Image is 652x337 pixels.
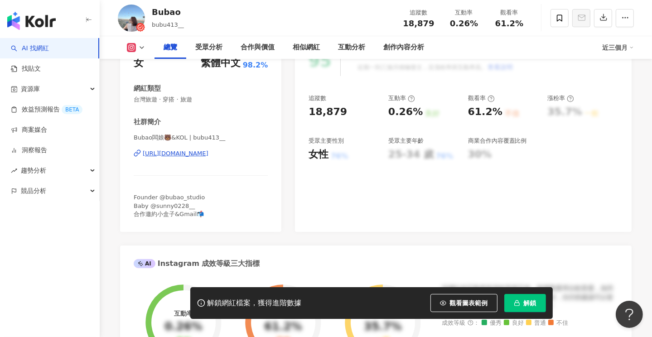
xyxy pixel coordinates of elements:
div: 受眾分析 [195,42,222,53]
div: 0.26% [388,105,423,119]
span: rise [11,168,17,174]
a: 商案媒合 [11,125,47,135]
div: 網紅類型 [134,84,161,93]
div: 社群簡介 [134,117,161,127]
span: 普通 [526,320,546,327]
span: 61.2% [495,19,523,28]
span: 良好 [504,320,524,327]
span: 趨勢分析 [21,160,46,181]
span: 台灣旅遊 · 穿搭 · 旅遊 [134,96,268,104]
a: [URL][DOMAIN_NAME] [134,149,268,158]
img: logo [7,12,56,30]
div: 該網紅的互動率和漲粉率都不錯，唯獨觀看率比較普通，為同等級的網紅的中低等級，效果不一定會好，但仍然建議可以發包開箱類型的案型，應該會比較有成效！ [442,284,618,311]
span: 98.2% [243,60,268,70]
div: 繁體中文 [201,56,241,70]
div: Instagram 成效等級三大指標 [134,259,260,269]
div: 0.26% [164,321,202,333]
span: 優秀 [482,320,502,327]
span: 18,879 [403,19,434,28]
div: 觀看率 [468,94,495,102]
div: 互動分析 [338,42,365,53]
a: 洞察報告 [11,146,47,155]
div: 追蹤數 [309,94,326,102]
div: 互動率 [388,94,415,102]
span: 解鎖 [524,299,536,307]
a: 找貼文 [11,64,41,73]
div: 女 [134,56,144,70]
span: Bubao闆娘🐻&KOL | bubu413__ [134,134,268,142]
div: 相似網紅 [293,42,320,53]
div: Bubao [152,6,184,18]
div: 總覽 [164,42,177,53]
div: [URL][DOMAIN_NAME] [143,149,208,158]
div: 61.2% [264,321,302,333]
div: 成效等級 ： [442,320,618,327]
button: 觀看圖表範例 [430,294,497,312]
button: 解鎖 [504,294,546,312]
div: 18,879 [309,105,347,119]
div: 觀看率 [492,8,526,17]
div: 互動率 [447,8,481,17]
div: 受眾主要年齡 [388,137,424,145]
span: 觀看圖表範例 [450,299,488,307]
a: 效益預測報告BETA [11,105,82,114]
div: 創作內容分析 [383,42,424,53]
div: 解鎖網紅檔案，獲得進階數據 [208,298,302,308]
a: searchAI 找網紅 [11,44,49,53]
div: 商業合作內容覆蓋比例 [468,137,527,145]
img: KOL Avatar [118,5,145,32]
div: 近三個月 [602,40,634,55]
span: 0.26% [450,19,478,28]
span: bubu413__ [152,21,184,28]
div: 追蹤數 [401,8,436,17]
div: AI [134,259,155,268]
span: 不佳 [548,320,568,327]
div: 漲粉率 [547,94,574,102]
span: 資源庫 [21,79,40,99]
div: 受眾主要性別 [309,137,344,145]
span: 競品分析 [21,181,46,201]
div: 35.7% [364,321,401,333]
div: 合作與價值 [241,42,275,53]
div: 61.2% [468,105,502,119]
span: Founder @bubao_studio Baby @sunny0228__ 合作邀約小盒子&Gmail📬 [134,194,205,217]
div: 女性 [309,148,328,162]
